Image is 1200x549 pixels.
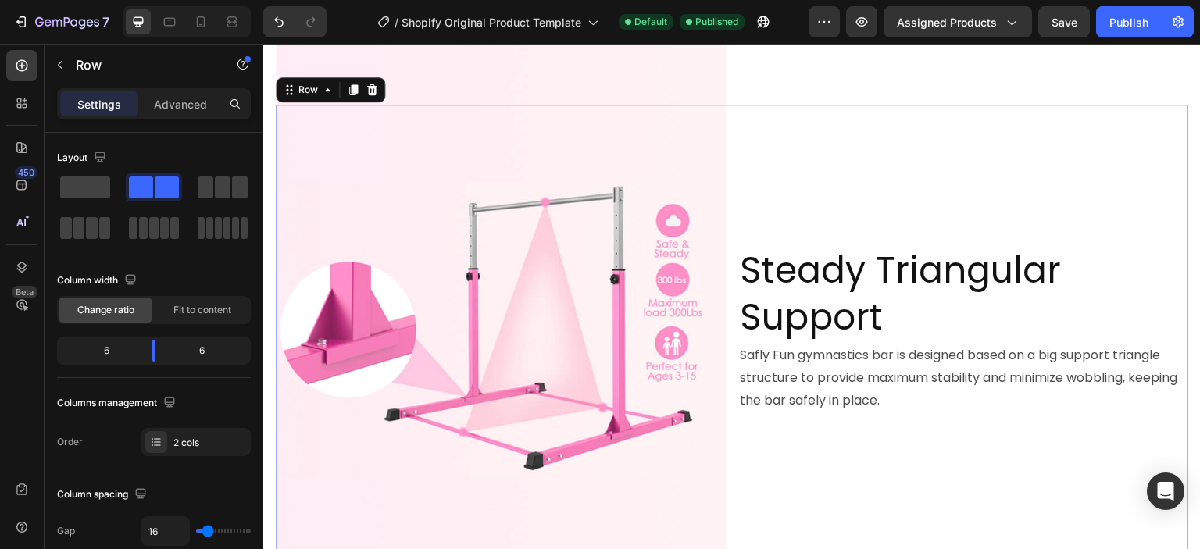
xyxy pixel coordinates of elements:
[57,435,83,449] div: Order
[634,15,667,29] span: Default
[57,484,150,505] div: Column spacing
[12,61,462,511] img: gempages_585912775180550859-3bf5f50c-622e-458a-9499-bfdf9122e92e.jpg
[173,303,231,317] span: Fit to content
[884,6,1032,37] button: Assigned Products
[77,96,121,112] p: Settings
[1052,16,1077,29] span: Save
[1147,472,1184,510] div: Open Intercom Messenger
[154,96,207,112] p: Advanced
[402,14,581,30] span: Shopify Original Product Template
[173,436,247,450] div: 2 cols
[15,166,37,179] div: 450
[395,14,398,30] span: /
[168,340,248,362] div: 6
[477,301,923,368] p: Safly Fun gymnastics bar is designed based on a big support triangle structure to provide maximum...
[57,270,140,291] div: Column width
[32,39,58,53] div: Row
[6,6,116,37] button: 7
[57,148,109,169] div: Layout
[897,14,997,30] span: Assigned Products
[77,303,134,317] span: Change ratio
[60,340,140,362] div: 6
[76,55,209,74] p: Row
[12,286,37,298] div: Beta
[1096,6,1162,37] button: Publish
[695,15,738,29] span: Published
[1109,14,1148,30] div: Publish
[57,524,75,538] div: Gap
[1038,6,1090,37] button: Save
[475,202,925,299] h2: Steady Triangular Support
[57,393,179,414] div: Columns management
[263,44,1200,549] iframe: Design area
[102,12,109,31] p: 7
[263,6,327,37] div: Undo/Redo
[142,517,189,545] input: Auto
